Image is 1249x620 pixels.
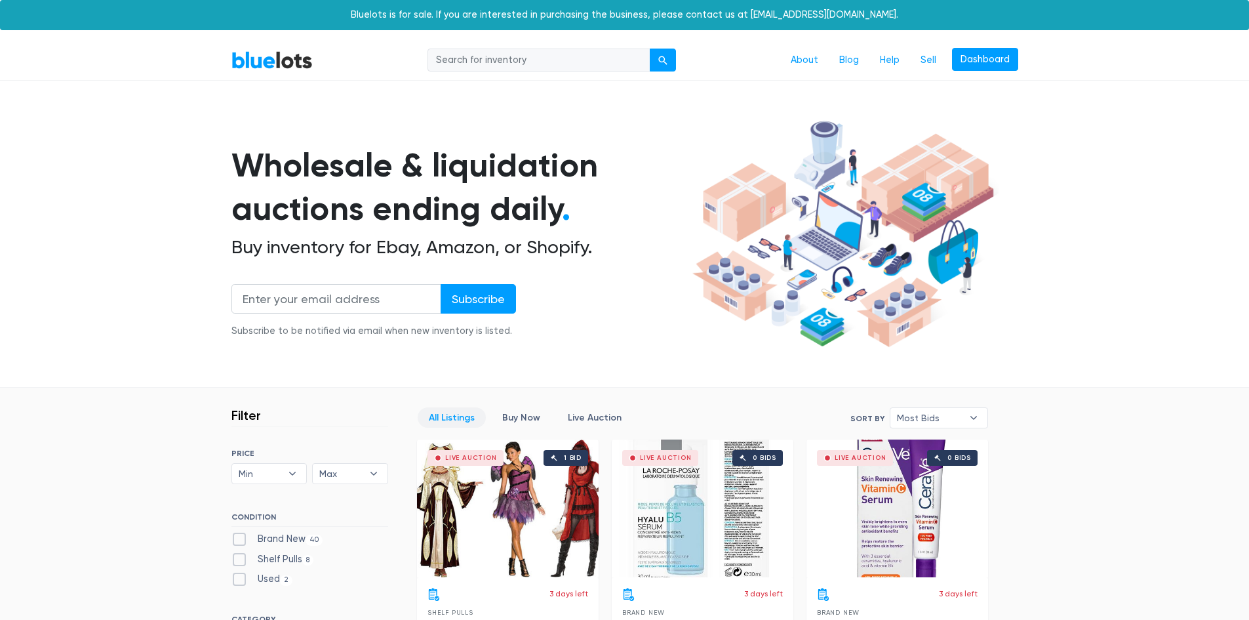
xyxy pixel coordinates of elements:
a: Sell [910,48,947,73]
a: BlueLots [231,51,313,70]
div: 0 bids [753,455,776,461]
p: 3 days left [549,588,588,600]
a: Dashboard [952,48,1018,72]
a: Live Auction [557,407,633,428]
b: ▾ [960,408,987,428]
span: 2 [280,575,293,586]
div: Live Auction [445,455,497,461]
input: Subscribe [441,284,516,314]
span: 8 [302,555,314,566]
h6: PRICE [231,449,388,458]
input: Enter your email address [231,284,441,314]
a: Buy Now [491,407,551,428]
h2: Buy inventory for Ebay, Amazon, or Shopify. [231,236,688,258]
h1: Wholesale & liquidation auctions ending daily [231,144,688,231]
span: Brand New [622,609,665,616]
a: Help [869,48,910,73]
img: hero-ee84e7d0318cb26816c560f6b4441b76977f77a177738b4e94f68c95b2b83dbb.png [688,115,999,354]
input: Search for inventory [427,49,650,72]
span: Shelf Pulls [427,609,473,616]
p: 3 days left [939,588,978,600]
a: Live Auction 1 bid [417,440,599,577]
label: Brand New [231,532,323,547]
span: Most Bids [897,408,962,428]
label: Shelf Pulls [231,552,314,567]
span: . [562,189,570,228]
div: Live Auction [835,455,886,461]
a: All Listings [418,407,486,428]
div: Live Auction [640,455,692,461]
a: Blog [829,48,869,73]
b: ▾ [360,464,387,484]
h6: CONDITION [231,512,388,527]
h3: Filter [231,407,261,423]
div: 0 bids [947,455,971,461]
label: Sort By [850,413,884,424]
div: Subscribe to be notified via email when new inventory is listed. [231,324,516,339]
span: Min [239,464,282,484]
div: 1 bid [564,455,582,461]
a: About [780,48,829,73]
span: Brand New [817,609,860,616]
label: Used [231,572,293,587]
p: 3 days left [744,588,783,600]
b: ▾ [279,464,306,484]
a: Live Auction 0 bids [612,440,793,577]
span: Max [319,464,363,484]
a: Live Auction 0 bids [806,440,988,577]
span: 40 [306,535,323,545]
